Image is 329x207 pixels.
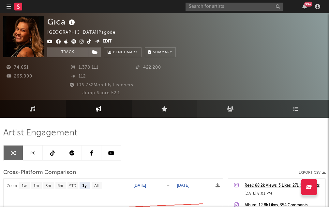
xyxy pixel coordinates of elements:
text: [DATE] [177,183,189,188]
button: 99+ [302,4,307,9]
a: Benchmark [104,47,142,57]
button: Track [47,47,88,57]
span: 74.651 [7,65,29,70]
span: Cross-Platform Comparison [3,169,76,177]
span: Benchmark [113,49,138,57]
div: [GEOGRAPHIC_DATA] | Pagode [47,29,123,37]
text: [DATE] [134,183,146,188]
text: 6m [58,183,63,188]
div: 99 + [304,2,312,7]
text: Zoom [7,183,17,188]
span: Summary [153,51,172,54]
text: 1m [34,183,39,188]
text: 3m [46,183,51,188]
span: 263.000 [7,74,32,78]
span: Artist Engagement [3,129,77,137]
text: All [94,183,98,188]
a: Reel: 88.2k Views, 3 Likes, 271 Comments [245,182,322,190]
div: Gica [47,16,77,27]
button: Summary [145,47,176,57]
span: 422.200 [136,65,161,70]
text: 1w [22,183,27,188]
span: 196.732 Monthly Listeners [69,83,133,87]
span: 1.378.111 [71,65,98,70]
div: [DATE] 8:01 PM [245,190,322,198]
span: Jump Score: 52.1 [82,91,120,95]
text: → [166,183,170,188]
button: Edit [103,38,112,46]
text: YTD [68,183,76,188]
button: Export CSV [299,171,326,175]
span: 112 [71,74,86,78]
text: 1y [82,183,87,188]
input: Search for artists [186,3,283,11]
